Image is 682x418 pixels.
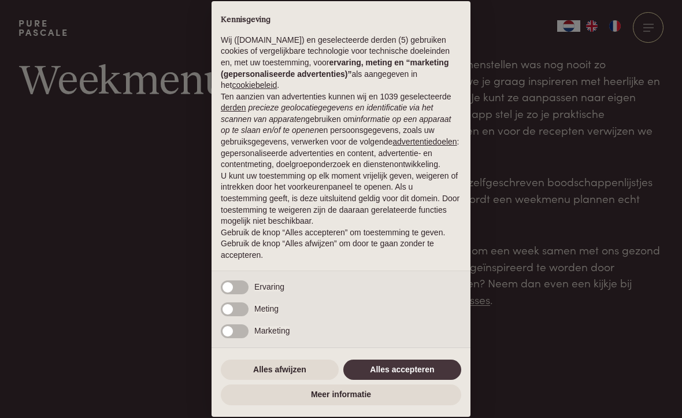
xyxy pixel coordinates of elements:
p: U kunt uw toestemming op elk moment vrijelijk geven, weigeren of intrekken door het voorkeurenpan... [221,171,461,227]
p: Ten aanzien van advertenties kunnen wij en 1039 geselecteerde gebruiken om en persoonsgegevens, z... [221,91,461,171]
em: precieze geolocatiegegevens en identificatie via het scannen van apparaten [221,103,433,124]
button: Alles afwijzen [221,360,339,380]
a: cookiebeleid [232,80,277,90]
span: Ervaring [254,282,284,291]
button: derden [221,102,246,114]
span: Meting [254,304,279,313]
span: Marketing [254,326,290,335]
p: Wij ([DOMAIN_NAME]) en geselecteerde derden (5) gebruiken cookies of vergelijkbare technologie vo... [221,35,461,91]
p: Gebruik de knop “Alles accepteren” om toestemming te geven. Gebruik de knop “Alles afwijzen” om d... [221,227,461,261]
strong: ervaring, meting en “marketing (gepersonaliseerde advertenties)” [221,58,449,79]
h2: Kennisgeving [221,15,461,25]
button: Meer informatie [221,384,461,405]
button: advertentiedoelen [392,136,457,148]
em: informatie op een apparaat op te slaan en/of te openen [221,114,451,135]
button: Alles accepteren [343,360,461,380]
